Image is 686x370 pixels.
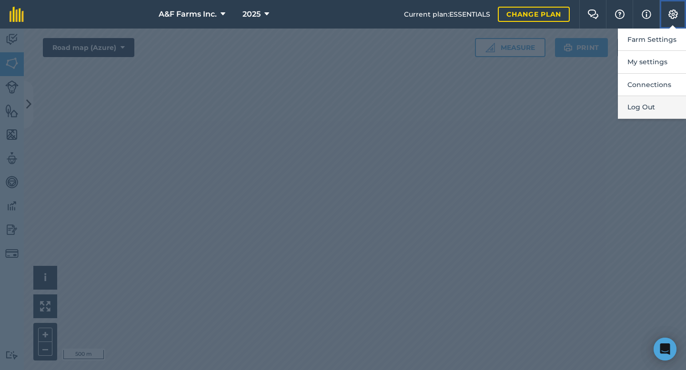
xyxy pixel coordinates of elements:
button: Log Out [618,96,686,118]
img: svg+xml;base64,PHN2ZyB4bWxucz0iaHR0cDovL3d3dy53My5vcmcvMjAwMC9zdmciIHdpZHRoPSIxNyIgaGVpZ2h0PSIxNy... [642,9,651,20]
button: My settings [618,51,686,73]
img: A cog icon [667,10,679,19]
img: fieldmargin Logo [10,7,24,22]
span: Current plan : ESSENTIALS [404,9,490,19]
a: Change plan [498,7,570,22]
button: Connections [618,74,686,96]
div: Open Intercom Messenger [654,338,676,360]
span: 2025 [242,9,261,20]
button: Farm Settings [618,29,686,51]
img: A question mark icon [614,10,625,19]
img: Two speech bubbles overlapping with the left bubble in the forefront [587,10,599,19]
span: A&F Farms Inc. [159,9,217,20]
